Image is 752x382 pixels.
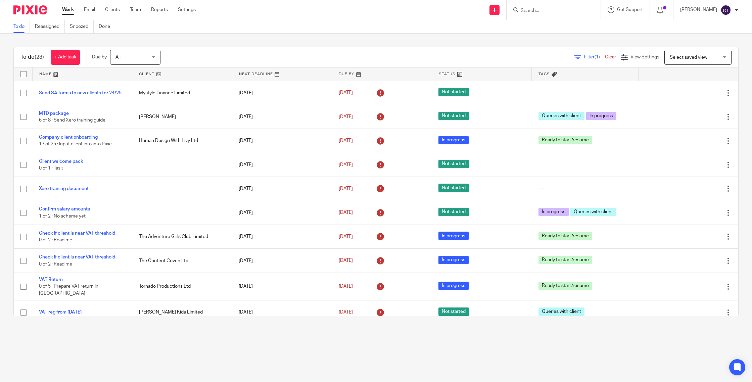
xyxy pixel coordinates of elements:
td: [DATE] [232,177,332,201]
span: Queries with client [538,112,584,120]
span: Tags [538,72,550,76]
span: [DATE] [339,138,353,143]
span: Get Support [617,7,643,12]
span: 13 of 25 · Input client info into Pixie [39,142,112,147]
div: --- [538,185,632,192]
span: 1 of 2 · No scheme yet [39,214,86,219]
span: View Settings [630,55,659,59]
span: In progress [438,256,469,264]
td: The Adventure Girls Club Limited [132,225,232,249]
span: Ready to start/resume [538,256,592,264]
h1: To do [20,54,44,61]
a: Check if client is near VAT threshold [39,255,115,259]
p: [PERSON_NAME] [680,6,717,13]
span: [DATE] [339,162,353,167]
img: svg%3E [720,5,731,15]
span: (1) [595,55,600,59]
span: Not started [438,112,469,120]
span: Queries with client [538,307,584,316]
span: Filter [584,55,605,59]
span: Not started [438,208,469,216]
td: [DATE] [232,201,332,225]
a: + Add task [51,50,80,65]
a: To do [13,20,30,33]
span: [DATE] [339,91,353,95]
td: The Content Coven Ltd [132,249,232,273]
span: Ready to start/resume [538,136,592,144]
a: Confirm salary amounts [39,207,90,211]
td: [DATE] [232,153,332,177]
a: Email [84,6,95,13]
span: Queries with client [570,208,616,216]
a: Reassigned [35,20,65,33]
td: Tornado Productions Ltd [132,273,232,300]
td: [DATE] [232,300,332,324]
a: Client welcome pack [39,159,83,164]
a: Check if client is near VAT threshold [39,231,115,236]
a: VAT Return [39,277,63,282]
td: [DATE] [232,249,332,273]
span: 0 of 1 · Task [39,166,63,171]
span: Ready to start/resume [538,282,592,290]
a: Reports [151,6,168,13]
span: Not started [438,160,469,168]
a: Team [130,6,141,13]
span: In progress [538,208,569,216]
td: [DATE] [232,273,332,300]
span: Select saved view [670,55,707,60]
span: In progress [438,282,469,290]
span: [DATE] [339,114,353,119]
div: --- [538,161,632,168]
span: In progress [438,232,469,240]
span: Not started [438,307,469,316]
span: [DATE] [339,258,353,263]
a: Work [62,6,74,13]
td: Mystyle Finance Limited [132,81,232,105]
a: VAT reg from [DATE] [39,310,82,315]
span: 0 of 5 · Prepare VAT return in [GEOGRAPHIC_DATA] [39,284,98,296]
div: --- [538,90,632,96]
span: 6 of 8 · Send Xero training guide [39,118,105,123]
td: [DATE] [232,81,332,105]
td: [DATE] [232,129,332,153]
a: Xero training document [39,186,89,191]
span: [DATE] [339,234,353,239]
span: 0 of 2 · Read me [39,238,72,242]
span: 0 of 2 · Read me [39,262,72,267]
a: Settings [178,6,196,13]
span: Not started [438,184,469,192]
p: Due by [92,54,107,60]
a: Send SA forms to new clients for 24/25 [39,91,122,95]
a: MTD package [39,111,69,116]
span: In progress [438,136,469,144]
span: [DATE] [339,210,353,215]
span: Ready to start/resume [538,232,592,240]
a: Clients [105,6,120,13]
span: In progress [586,112,616,120]
input: Search [520,8,580,14]
td: [PERSON_NAME] Kids Limited [132,300,232,324]
span: [DATE] [339,284,353,289]
span: Not started [438,88,469,96]
a: Company client onboarding [39,135,98,140]
a: Done [99,20,115,33]
span: [DATE] [339,310,353,315]
a: Snoozed [70,20,94,33]
td: [PERSON_NAME] [132,105,232,129]
span: All [115,55,121,60]
td: Human Design With Livy Ltd [132,129,232,153]
td: [DATE] [232,225,332,249]
a: Clear [605,55,616,59]
td: [DATE] [232,105,332,129]
span: (23) [35,54,44,60]
span: [DATE] [339,186,353,191]
img: Pixie [13,5,47,14]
